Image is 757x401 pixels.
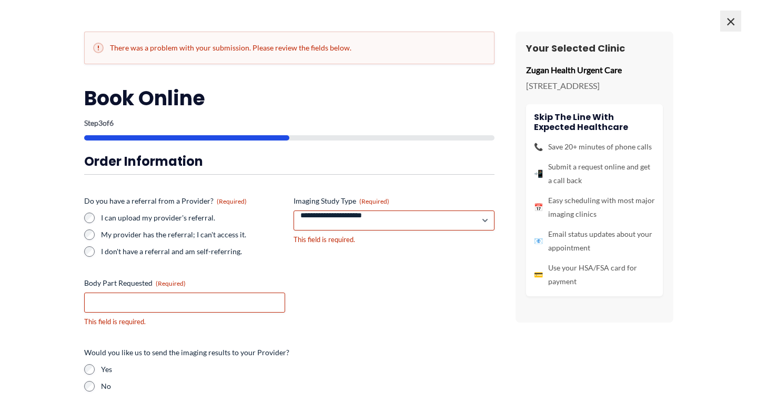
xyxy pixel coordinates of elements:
span: (Required) [156,279,186,287]
h3: Order Information [84,153,494,169]
li: Easy scheduling with most major imaging clinics [534,194,655,221]
span: × [720,11,741,32]
span: (Required) [217,197,247,205]
li: Email status updates about your appointment [534,227,655,255]
h2: There was a problem with your submission. Please review the fields below. [93,43,486,53]
h4: Skip the line with Expected Healthcare [534,112,655,132]
label: Body Part Requested [84,278,285,288]
span: 📅 [534,200,543,214]
p: Zugan Health Urgent Care [526,62,663,78]
label: I can upload my provider's referral. [101,213,285,223]
li: Submit a request online and get a call back [534,160,655,187]
label: No [101,381,494,392]
span: 📞 [534,140,543,154]
li: Use your HSA/FSA card for payment [534,261,655,288]
label: Yes [101,364,494,375]
div: This field is required. [294,235,494,245]
label: My provider has the referral; I can't access it. [101,229,285,240]
span: 📲 [534,167,543,181]
span: 3 [98,118,103,127]
legend: Do you have a referral from a Provider? [84,196,247,206]
li: Save 20+ minutes of phone calls [534,140,655,154]
h3: Your Selected Clinic [526,42,663,54]
label: I don't have a referral and am self-referring. [101,246,285,257]
span: (Required) [359,197,389,205]
div: This field is required. [84,317,285,327]
p: [STREET_ADDRESS] [526,78,663,94]
p: Step of [84,119,494,127]
legend: Would you like us to send the imaging results to your Provider? [84,347,289,358]
label: Imaging Study Type [294,196,494,206]
span: 💳 [534,268,543,282]
span: 6 [109,118,114,127]
h2: Book Online [84,85,494,111]
span: 📧 [534,234,543,248]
